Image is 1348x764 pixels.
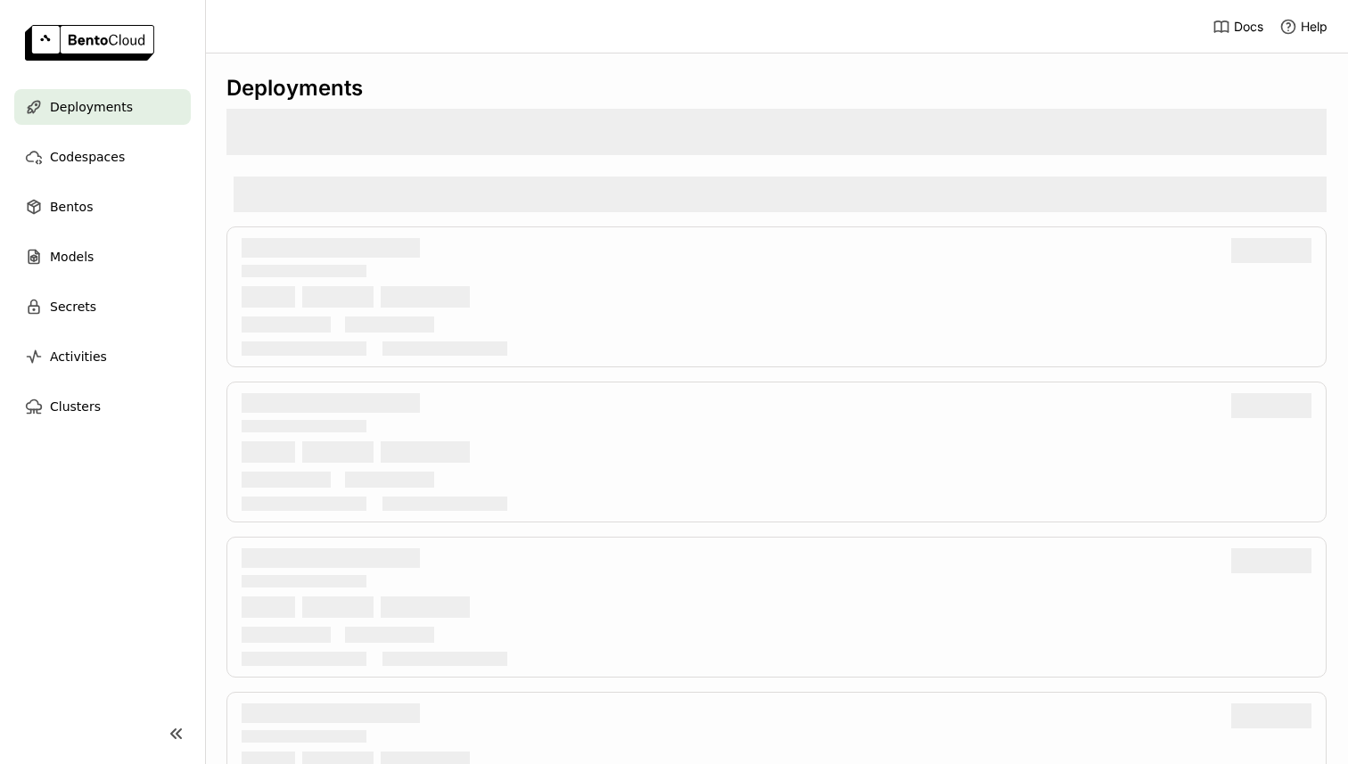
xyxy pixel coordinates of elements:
a: Models [14,239,191,275]
span: Help [1301,19,1327,35]
span: Clusters [50,396,101,417]
span: Docs [1234,19,1263,35]
a: Secrets [14,289,191,324]
div: Deployments [226,75,1327,102]
a: Clusters [14,389,191,424]
a: Bentos [14,189,191,225]
span: Models [50,246,94,267]
a: Activities [14,339,191,374]
span: Deployments [50,96,133,118]
span: Codespaces [50,146,125,168]
img: logo [25,25,154,61]
span: Bentos [50,196,93,218]
a: Docs [1212,18,1263,36]
div: Help [1279,18,1327,36]
span: Secrets [50,296,96,317]
span: Activities [50,346,107,367]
